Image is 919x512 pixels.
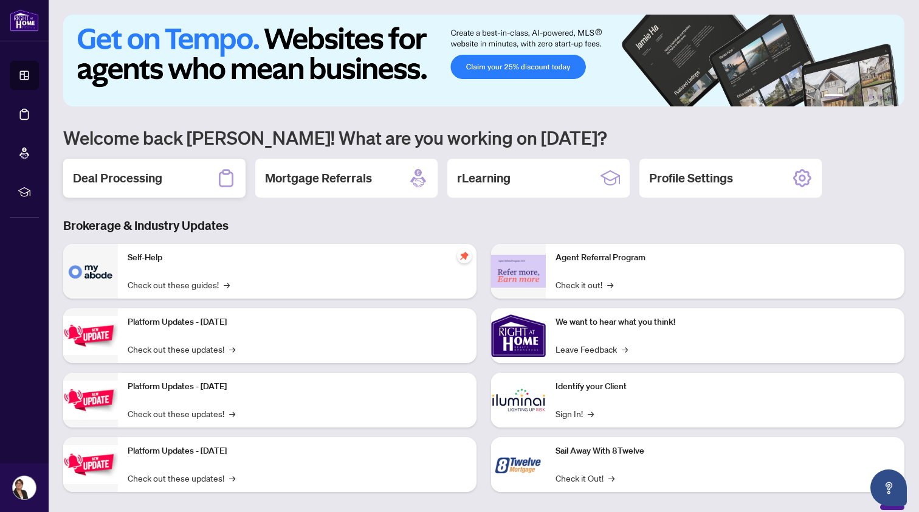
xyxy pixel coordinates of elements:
[556,342,628,356] a: Leave Feedback→
[608,471,614,485] span: →
[128,445,467,458] p: Platform Updates - [DATE]
[63,445,118,483] img: Platform Updates - June 23, 2025
[457,249,472,263] span: pushpin
[868,94,873,99] button: 4
[491,437,546,492] img: Sail Away With 8Twelve
[63,381,118,419] img: Platform Updates - July 8, 2025
[128,407,235,420] a: Check out these updates!→
[491,373,546,427] img: Identify your Client
[824,94,844,99] button: 1
[556,471,614,485] a: Check it Out!→
[607,278,613,291] span: →
[878,94,883,99] button: 5
[491,308,546,363] img: We want to hear what you think!
[848,94,853,99] button: 2
[556,251,895,265] p: Agent Referral Program
[128,380,467,393] p: Platform Updates - [DATE]
[128,278,230,291] a: Check out these guides!→
[229,342,235,356] span: →
[63,316,118,355] img: Platform Updates - July 21, 2025
[870,469,907,506] button: Open asap
[128,471,235,485] a: Check out these updates!→
[556,407,594,420] a: Sign In!→
[63,126,904,149] h1: Welcome back [PERSON_NAME]! What are you working on [DATE]?
[622,342,628,356] span: →
[128,251,467,265] p: Self-Help
[63,217,904,234] h3: Brokerage & Industry Updates
[588,407,594,420] span: →
[63,15,904,106] img: Slide 0
[887,94,892,99] button: 6
[73,170,162,187] h2: Deal Processing
[10,9,39,32] img: logo
[649,170,733,187] h2: Profile Settings
[556,278,613,291] a: Check it out!→
[128,316,467,329] p: Platform Updates - [DATE]
[556,316,895,329] p: We want to hear what you think!
[556,445,895,458] p: Sail Away With 8Twelve
[491,255,546,288] img: Agent Referral Program
[457,170,511,187] h2: rLearning
[265,170,372,187] h2: Mortgage Referrals
[13,476,36,499] img: Profile Icon
[229,407,235,420] span: →
[858,94,863,99] button: 3
[63,244,118,299] img: Self-Help
[229,471,235,485] span: →
[128,342,235,356] a: Check out these updates!→
[224,278,230,291] span: →
[556,380,895,393] p: Identify your Client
